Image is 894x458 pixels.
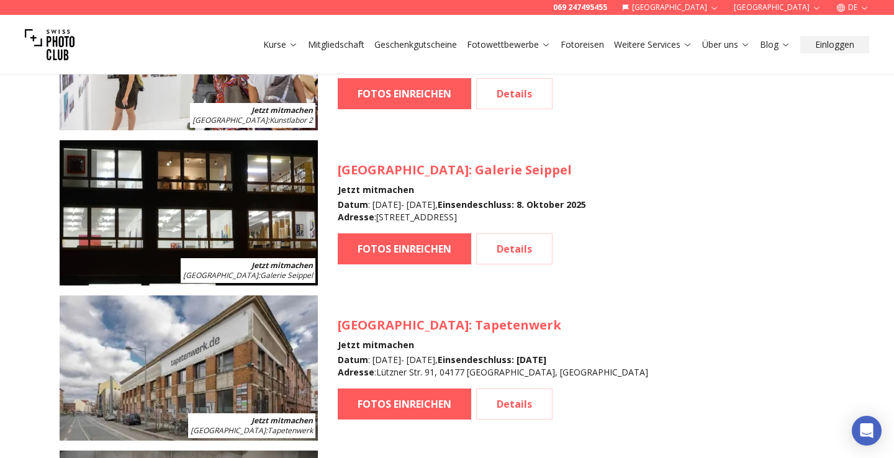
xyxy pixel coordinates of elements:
[476,78,553,109] a: Details
[697,36,755,53] button: Über uns
[338,317,469,333] span: [GEOGRAPHIC_DATA]
[308,38,364,51] a: Mitgliedschaft
[338,339,648,351] h4: Jetzt mitmachen
[251,260,313,271] b: Jetzt mitmachen
[338,233,471,264] a: FOTOS EINREICHEN
[192,115,268,125] span: [GEOGRAPHIC_DATA]
[760,38,790,51] a: Blog
[251,415,313,426] b: Jetzt mitmachen
[476,233,553,264] a: Details
[702,38,750,51] a: Über uns
[438,199,586,210] b: Einsendeschluss : 8. Oktober 2025
[338,78,471,109] a: FOTOS EINREICHEN
[338,211,374,223] b: Adresse
[338,366,374,378] b: Adresse
[192,115,313,125] span: : Kunstlabor 2
[852,416,882,446] div: Open Intercom Messenger
[467,38,551,51] a: Fotowettbewerbe
[438,354,546,366] b: Einsendeschluss : [DATE]
[338,161,586,179] h3: : Galerie Seippel
[263,38,298,51] a: Kurse
[338,354,648,379] div: : [DATE] - [DATE] , : Lützner Str. 91, 04177 [GEOGRAPHIC_DATA], [GEOGRAPHIC_DATA]
[561,38,604,51] a: Fotoreisen
[800,36,869,53] button: Einloggen
[556,36,609,53] button: Fotoreisen
[338,199,368,210] b: Datum
[338,317,648,334] h3: : Tapetenwerk
[614,38,692,51] a: Weitere Services
[183,270,258,281] span: [GEOGRAPHIC_DATA]
[755,36,795,53] button: Blog
[258,36,303,53] button: Kurse
[338,354,368,366] b: Datum
[369,36,462,53] button: Geschenkgutscheine
[338,388,471,420] a: FOTOS EINREICHEN
[338,184,586,196] h4: Jetzt mitmachen
[191,425,313,436] span: : Tapetenwerk
[476,388,553,420] a: Details
[338,161,469,178] span: [GEOGRAPHIC_DATA]
[553,2,607,12] a: 069 247495455
[183,270,313,281] span: : Galerie Seippel
[25,20,74,70] img: Swiss photo club
[60,295,318,441] img: SPC Photo Awards LEIPZIG November 2025
[251,105,313,115] b: Jetzt mitmachen
[191,425,266,436] span: [GEOGRAPHIC_DATA]
[338,199,586,223] div: : [DATE] - [DATE] , : [STREET_ADDRESS]
[462,36,556,53] button: Fotowettbewerbe
[374,38,457,51] a: Geschenkgutscheine
[609,36,697,53] button: Weitere Services
[303,36,369,53] button: Mitgliedschaft
[60,140,318,285] img: SPC Photo Awards KÖLN November 2025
